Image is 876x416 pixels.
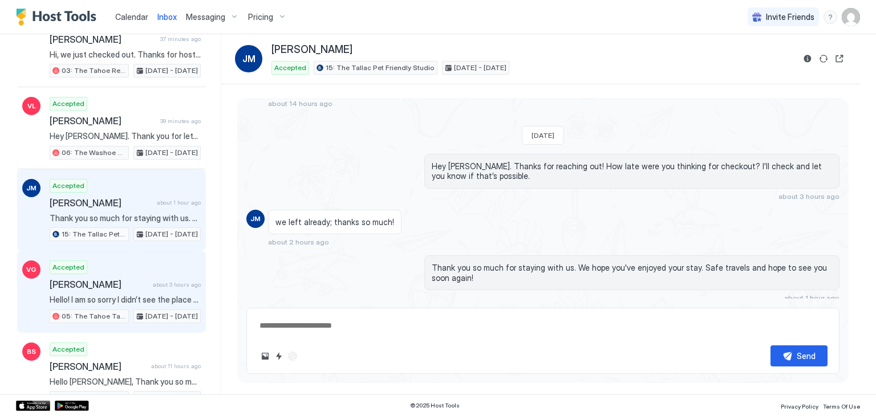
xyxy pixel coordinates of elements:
[778,192,839,201] span: about 3 hours ago
[145,66,198,76] span: [DATE] - [DATE]
[145,148,198,158] span: [DATE] - [DATE]
[50,131,201,141] span: Hey [PERSON_NAME]. Thank you for letting us know, and I really appreciate you bringing this to ou...
[50,115,156,127] span: [PERSON_NAME]
[781,399,818,411] a: Privacy Policy
[833,52,846,66] button: Open reservation
[26,183,36,193] span: JM
[532,131,554,140] span: [DATE]
[801,52,814,66] button: Reservation information
[186,12,225,22] span: Messaging
[432,161,832,181] span: Hey [PERSON_NAME]. Thanks for reaching out! How late were you thinking for checkout? I’ll check a...
[268,238,329,246] span: about 2 hours ago
[454,63,506,73] span: [DATE] - [DATE]
[50,279,148,290] span: [PERSON_NAME]
[272,349,286,363] button: Quick reply
[432,263,832,283] span: Thank you so much for staying with us. We hope you've enjoyed your stay. Safe travels and hope to...
[62,393,126,403] span: 06: The Washoe Sierra Studio
[50,295,201,305] span: Hello! I am so sorry I didn’t see the place to add a dog. I’ve used you guys in the past via my m...
[26,264,36,275] span: VG
[52,99,84,109] span: Accepted
[157,12,177,22] span: Inbox
[50,213,201,223] span: Thank you so much for staying with us. We hope you've enjoyed your stay. Safe travels and hope to...
[274,63,306,73] span: Accepted
[242,52,255,66] span: JM
[824,10,837,24] div: menu
[50,361,147,372] span: [PERSON_NAME]
[62,311,126,321] span: 05: The Tahoe Tamarack Pet Friendly Studio
[145,229,198,239] span: [DATE] - [DATE]
[268,99,332,108] span: about 14 hours ago
[115,11,148,23] a: Calendar
[271,43,352,56] span: [PERSON_NAME]
[145,393,198,403] span: [DATE] - [DATE]
[62,66,126,76] span: 03: The Tahoe Retro Double Bed Studio
[145,311,198,321] span: [DATE] - [DATE]
[250,214,261,224] span: JM
[797,350,816,362] div: Send
[27,346,36,357] span: BS
[770,345,828,366] button: Send
[160,35,201,43] span: 37 minutes ago
[823,399,860,411] a: Terms Of Use
[115,12,148,22] span: Calendar
[153,281,201,288] span: about 3 hours ago
[55,401,89,411] a: Google Play Store
[16,401,50,411] a: App Store
[27,101,36,111] span: VL
[326,63,435,73] span: 15: The Tallac Pet Friendly Studio
[52,181,84,191] span: Accepted
[62,229,126,239] span: 15: The Tallac Pet Friendly Studio
[52,344,84,354] span: Accepted
[16,9,102,26] a: Host Tools Logo
[258,349,272,363] button: Upload image
[842,8,860,26] div: User profile
[410,402,460,409] span: © 2025 Host Tools
[50,377,201,387] span: Hello [PERSON_NAME], Thank you so much for your booking! We'll send the check-in instructions [DA...
[248,12,273,22] span: Pricing
[50,34,156,45] span: [PERSON_NAME]
[157,199,201,206] span: about 1 hour ago
[817,52,830,66] button: Sync reservation
[823,403,860,410] span: Terms Of Use
[160,117,201,125] span: 39 minutes ago
[50,50,201,60] span: Hi, we just checked out. Thanks for hosting us!
[62,148,126,158] span: 06: The Washoe Sierra Studio
[157,11,177,23] a: Inbox
[766,12,814,22] span: Invite Friends
[50,197,152,209] span: [PERSON_NAME]
[784,293,839,302] span: about 1 hour ago
[52,262,84,272] span: Accepted
[781,403,818,410] span: Privacy Policy
[275,217,394,227] span: we left already; thanks so much!
[151,362,201,370] span: about 11 hours ago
